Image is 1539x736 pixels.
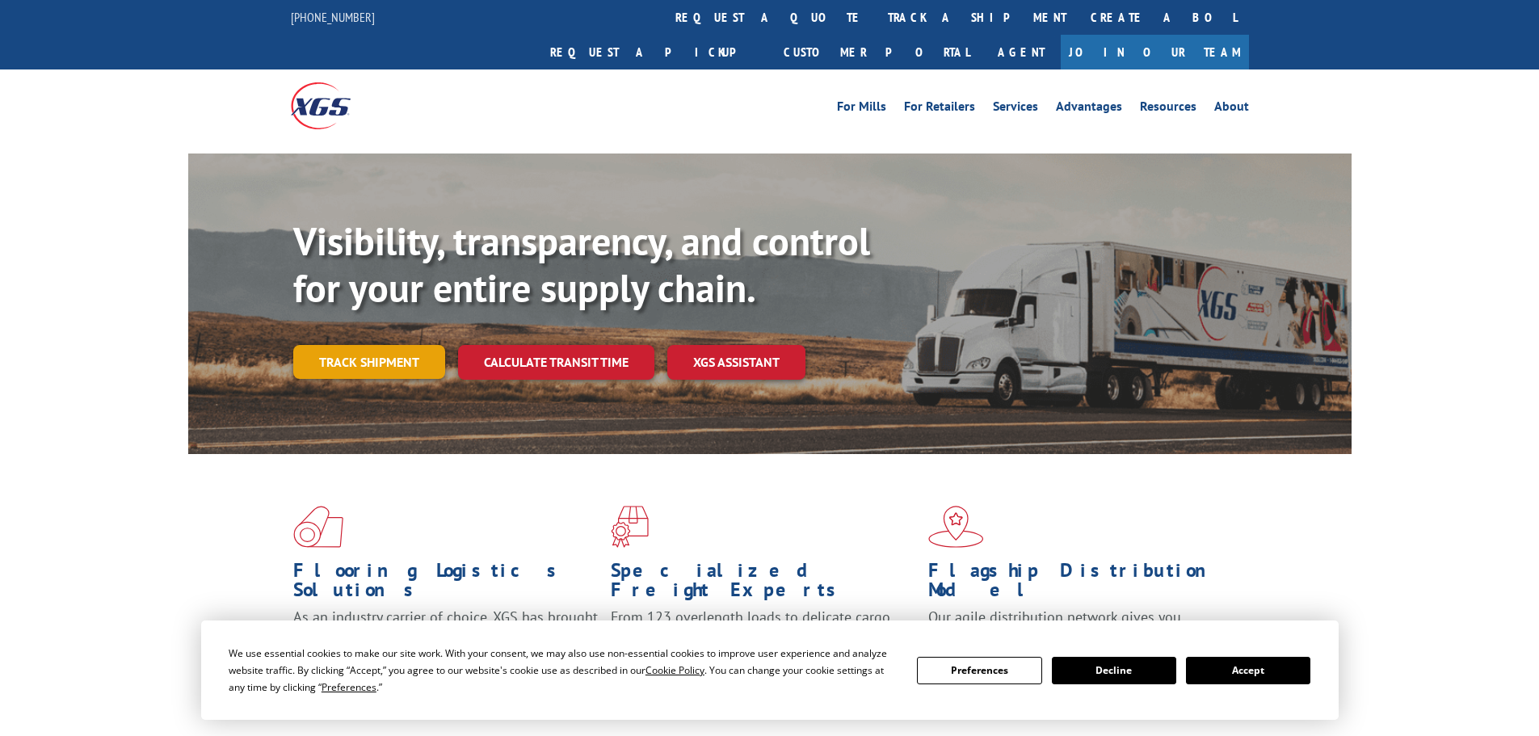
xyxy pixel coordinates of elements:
[1056,100,1122,118] a: Advantages
[928,608,1226,646] span: Our agile distribution network gives you nationwide inventory management on demand.
[772,35,982,69] a: Customer Portal
[611,561,916,608] h1: Specialized Freight Experts
[229,645,898,696] div: We use essential cookies to make our site work. With your consent, we may also use non-essential ...
[667,345,805,380] a: XGS ASSISTANT
[458,345,654,380] a: Calculate transit time
[904,100,975,118] a: For Retailers
[293,561,599,608] h1: Flooring Logistics Solutions
[293,345,445,379] a: Track shipment
[1214,100,1249,118] a: About
[611,506,649,548] img: xgs-icon-focused-on-flooring-red
[291,9,375,25] a: [PHONE_NUMBER]
[928,506,984,548] img: xgs-icon-flagship-distribution-model-red
[1186,657,1310,684] button: Accept
[538,35,772,69] a: Request a pickup
[322,680,376,694] span: Preferences
[293,608,598,665] span: As an industry carrier of choice, XGS has brought innovation and dedication to flooring logistics...
[293,216,870,313] b: Visibility, transparency, and control for your entire supply chain.
[1052,657,1176,684] button: Decline
[993,100,1038,118] a: Services
[917,657,1041,684] button: Preferences
[1061,35,1249,69] a: Join Our Team
[201,620,1339,720] div: Cookie Consent Prompt
[982,35,1061,69] a: Agent
[928,561,1234,608] h1: Flagship Distribution Model
[645,663,704,677] span: Cookie Policy
[1140,100,1196,118] a: Resources
[837,100,886,118] a: For Mills
[611,608,916,679] p: From 123 overlength loads to delicate cargo, our experienced staff knows the best way to move you...
[293,506,343,548] img: xgs-icon-total-supply-chain-intelligence-red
